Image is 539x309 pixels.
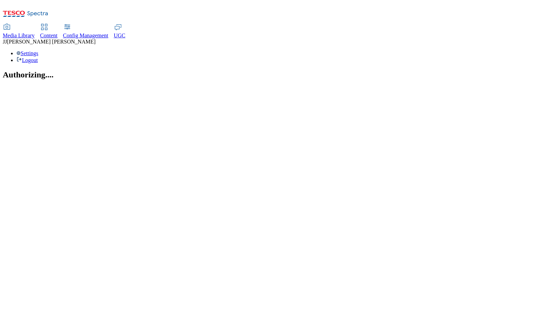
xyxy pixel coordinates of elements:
a: Config Management [63,24,108,39]
a: UGC [114,24,126,39]
span: Content [40,33,58,38]
h2: Authorizing.... [3,70,536,79]
a: Media Library [3,24,35,39]
a: Content [40,24,58,39]
span: Media Library [3,33,35,38]
span: JJ [3,39,7,45]
a: Logout [16,57,38,63]
span: Config Management [63,33,108,38]
span: UGC [114,33,126,38]
a: Settings [16,50,38,56]
span: [PERSON_NAME] [PERSON_NAME] [7,39,95,45]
